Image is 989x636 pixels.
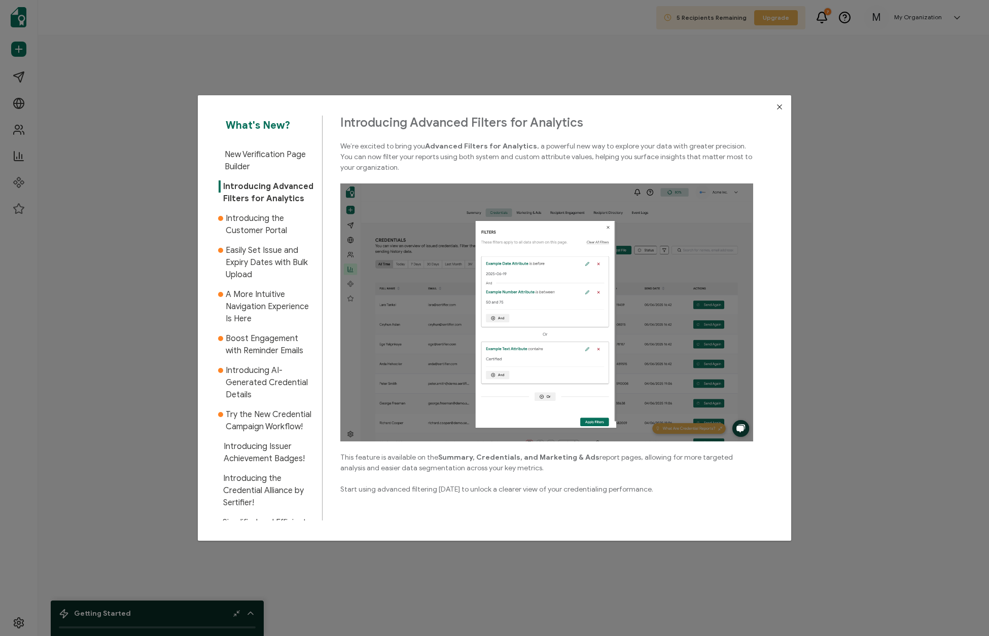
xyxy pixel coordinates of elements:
span: Easily Set Issue and Expiry Dates with Bulk Upload [226,244,314,281]
span: Introducing AI-Generated Credential Details [226,364,314,401]
span: Try the New Credential Campaign Workflow! [226,408,314,433]
p: Start using advanced filtering [DATE] to unlock a clearer view of your credentialing performance. [340,484,753,495]
span: Boost Engagement with Reminder Emails [226,332,314,357]
button: Close [768,95,791,119]
p: This feature is available on the report pages, allowing for more targeted analysis and easier dat... [340,452,753,473]
strong: Summary, Credentials, and Marketing & Ads [438,453,599,462]
span: A More Intuitive Navigation Experience Is Here [226,288,314,325]
span: Simplified and Efficient Credential Details: Explore Our Latest Update! [223,516,314,565]
h4: Introducing Advanced Filters for Analytics [340,116,753,130]
span: Introducing the Credential Alliance by Sertifier! [223,472,314,509]
span: What's New? [218,118,314,133]
div: dialog [198,95,791,541]
span: Introducing Issuer Achievement Badges! [224,440,314,465]
iframe: Chat Widget [938,587,989,636]
span: Introducing the Customer Portal [226,212,314,237]
strong: Advanced Filters for Analytics [425,142,537,151]
span: New Verification Page Builder [225,148,314,173]
p: We’re excited to bring you , a powerful new way to explore your data with greater precision. You ... [340,141,753,173]
span: Introducing Advanced Filters for Analytics [223,180,314,205]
